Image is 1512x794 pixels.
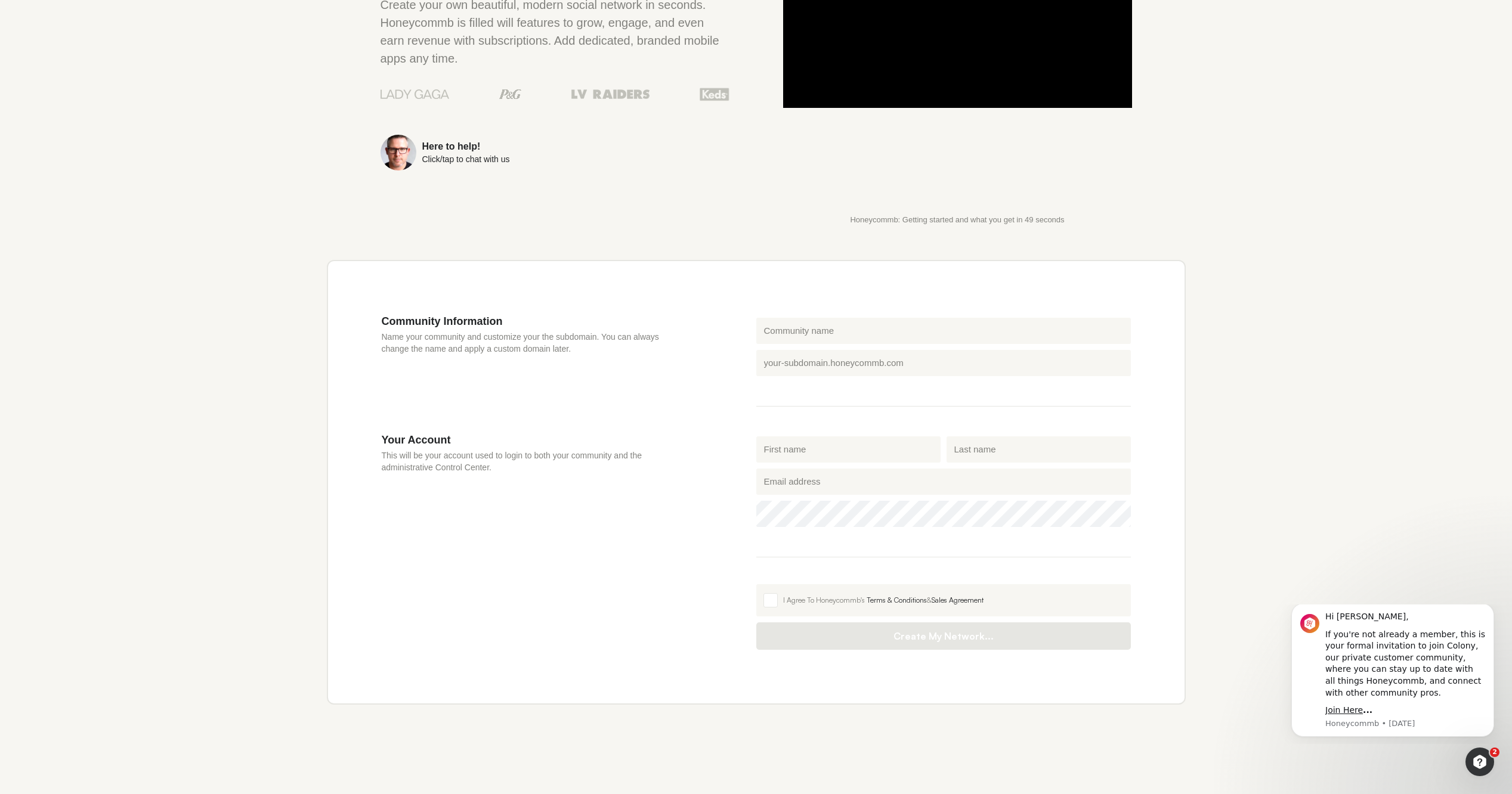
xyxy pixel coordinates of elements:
[52,7,212,112] div: Message content
[571,89,650,99] img: Las Vegas Raiders
[52,114,212,125] p: Message from Honeycommb, sent 1d ago
[768,630,1119,642] span: Create My Network...
[422,155,510,163] div: Click/tap to chat with us
[756,350,1131,376] input: your-subdomain.honeycommb.com
[756,469,1131,495] input: Email address
[381,85,449,103] img: Lady Gaga
[756,436,941,463] input: First name
[381,135,729,170] a: Here to help!Click/tap to chat with us
[947,436,1131,463] input: Last name
[783,595,1124,606] div: I Agree To Honeycommb's &
[1273,604,1512,744] iframe: Intercom notifications message
[52,24,212,95] div: If you're not already a member, this is your formal invitation to join Colony, our private custom...
[382,315,685,328] h3: Community Information
[382,449,685,473] p: This will be your account used to login to both your community and the administrative Control Cen...
[756,622,1131,650] button: Create My Network...
[382,331,685,355] p: Name your community and customize your the subdomain. You can always change the name and apply a ...
[1465,748,1494,776] iframe: Intercom live chat
[1490,748,1499,757] span: 2
[932,595,984,604] a: Sales Agreement
[700,86,729,102] img: Keds
[52,7,212,18] div: Hi [PERSON_NAME],
[783,216,1132,224] p: Honeycommb: Getting started and what you get in 49 seconds
[52,101,89,110] a: Join Here
[382,433,685,446] h3: Your Account
[499,89,521,99] img: Procter & Gamble
[867,595,927,604] a: Terms & Conditions
[422,142,510,151] div: Here to help!
[52,101,99,110] b: ...
[756,318,1131,344] input: Community name
[27,10,46,29] img: Profile image for Honeycommb
[381,135,416,170] img: Sean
